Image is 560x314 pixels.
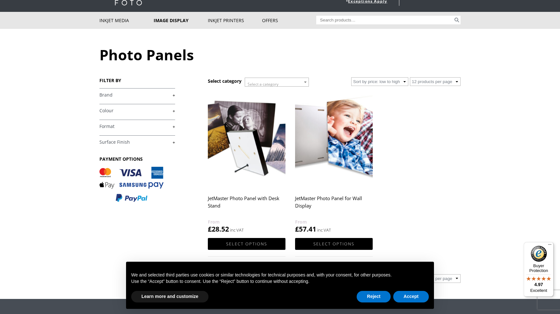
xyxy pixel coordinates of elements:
[351,77,408,86] select: Shop order
[295,91,373,188] img: JetMaster Photo Panel for Wall Display
[99,123,175,130] a: +
[99,92,175,98] a: +
[99,45,461,64] h1: Photo Panels
[295,192,373,218] h2: JetMaster Photo Panel for Wall Display
[531,246,547,262] img: Trusted Shops Trustmark
[295,225,299,233] span: £
[208,225,229,233] bdi: 28.52
[295,225,316,233] bdi: 57.41
[524,263,554,273] p: Buyer Protection
[453,16,461,24] button: Search
[316,16,454,24] input: Search products…
[99,108,175,114] a: +
[131,272,429,278] p: We and selected third parties use cookies or similar technologies for technical purposes and, wit...
[208,192,285,218] h2: JetMaster Photo Panel with Desk Stand
[534,282,543,287] span: 4.97
[99,104,175,117] h4: Colour
[524,242,554,297] button: Trusted Shops TrustmarkBuyer Protection4.97Excellent
[546,242,554,250] button: Menu
[131,291,208,302] button: Learn more and customize
[248,81,278,87] span: Select a category
[524,288,554,293] p: Excellent
[154,12,208,29] a: Image Display
[99,120,175,132] h4: Format
[131,278,429,285] p: Use the “Accept” button to consent. Use the “Reject” button to continue without accepting.
[208,91,285,234] a: JetMaster Photo Panel with Desk Stand £28.52
[99,167,164,202] img: PAYMENT OPTIONS
[208,12,262,29] a: Inkjet Printers
[99,77,175,83] h3: FILTER BY
[393,291,429,302] button: Accept
[99,156,175,162] h3: PAYMENT OPTIONS
[208,78,242,84] h3: Select category
[295,238,373,250] a: Select options for “JetMaster Photo Panel for Wall Display”
[99,139,175,145] a: +
[99,135,175,148] h4: Surface Finish
[262,12,316,29] a: Offers
[357,291,391,302] button: Reject
[208,91,285,188] img: JetMaster Photo Panel with Desk Stand
[208,238,285,250] a: Select options for “JetMaster Photo Panel with Desk Stand”
[295,91,373,234] a: JetMaster Photo Panel for Wall Display £57.41
[99,88,175,101] h4: Brand
[208,225,212,233] span: £
[99,12,154,29] a: Inkjet Media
